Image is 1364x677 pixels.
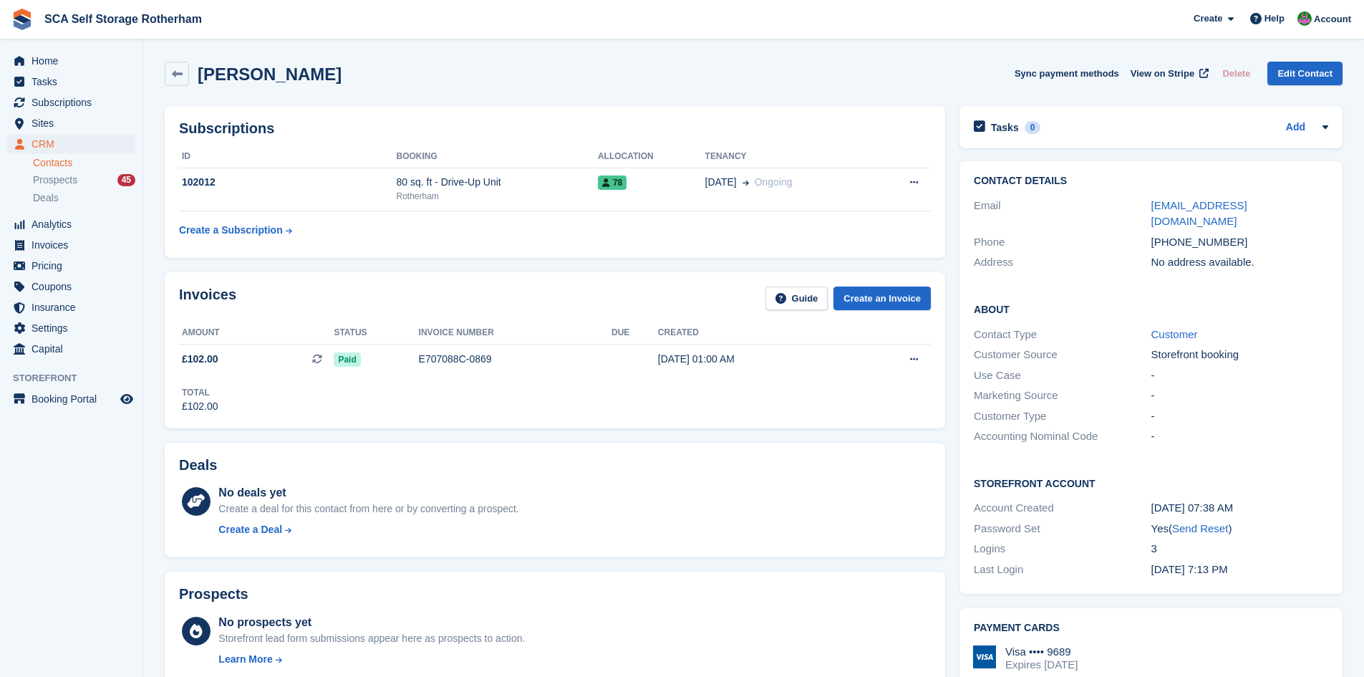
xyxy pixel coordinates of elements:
[1297,11,1312,26] img: Sarah Race
[974,176,1328,187] h2: Contact Details
[334,322,418,345] th: Status
[1005,645,1078,658] div: Visa •••• 9689
[974,562,1151,578] div: Last Login
[1151,199,1247,228] a: [EMAIL_ADDRESS][DOMAIN_NAME]
[117,174,135,186] div: 45
[1267,62,1343,85] a: Edit Contact
[755,176,793,188] span: Ongoing
[182,386,218,399] div: Total
[32,72,117,92] span: Tasks
[658,352,854,367] div: [DATE] 01:00 AM
[396,190,597,203] div: Rotherham
[218,484,518,501] div: No deals yet
[974,368,1151,384] div: Use Case
[198,64,342,84] h2: [PERSON_NAME]
[974,541,1151,557] div: Logins
[7,214,135,234] a: menu
[974,428,1151,445] div: Accounting Nominal Code
[765,287,828,310] a: Guide
[7,113,135,133] a: menu
[1125,62,1211,85] a: View on Stripe
[1264,11,1285,26] span: Help
[7,134,135,154] a: menu
[658,322,854,345] th: Created
[32,214,117,234] span: Analytics
[1151,428,1328,445] div: -
[396,175,597,190] div: 80 sq. ft - Drive-Up Unit
[974,327,1151,343] div: Contact Type
[974,234,1151,251] div: Phone
[1151,500,1328,517] div: [DATE] 07:38 AM
[611,322,658,345] th: Due
[1151,347,1328,363] div: Storefront booking
[33,191,135,206] a: Deals
[1151,541,1328,557] div: 3
[182,399,218,414] div: £102.00
[7,92,135,112] a: menu
[1131,67,1194,81] span: View on Stripe
[218,614,525,631] div: No prospects yet
[1314,12,1351,27] span: Account
[218,652,272,667] div: Learn More
[1151,254,1328,271] div: No address available.
[974,521,1151,537] div: Password Set
[218,522,282,537] div: Create a Deal
[974,408,1151,425] div: Customer Type
[974,347,1151,363] div: Customer Source
[32,256,117,276] span: Pricing
[218,631,525,646] div: Storefront lead form submissions appear here as prospects to action.
[179,145,396,168] th: ID
[7,389,135,409] a: menu
[833,287,931,310] a: Create an Invoice
[598,145,705,168] th: Allocation
[598,176,627,190] span: 78
[419,352,611,367] div: E707088C-0869
[705,175,737,190] span: [DATE]
[7,235,135,255] a: menu
[39,7,208,31] a: SCA Self Storage Rotherham
[32,113,117,133] span: Sites
[32,389,117,409] span: Booking Portal
[33,156,135,170] a: Contacts
[32,51,117,71] span: Home
[179,223,283,238] div: Create a Subscription
[32,134,117,154] span: CRM
[7,297,135,317] a: menu
[991,121,1019,134] h2: Tasks
[32,92,117,112] span: Subscriptions
[11,9,33,30] img: stora-icon-8386f47178a22dfd0bd8f6a31ec36ba5ce8667c1dd55bd0f319d3a0aa187defe.svg
[7,318,135,338] a: menu
[705,145,874,168] th: Tenancy
[7,72,135,92] a: menu
[974,500,1151,517] div: Account Created
[179,457,217,474] h2: Deals
[1151,408,1328,425] div: -
[1217,62,1256,85] button: Delete
[974,198,1151,230] div: Email
[179,322,334,345] th: Amount
[182,352,218,367] span: £102.00
[218,652,525,667] a: Learn More
[419,322,611,345] th: Invoice number
[396,145,597,168] th: Booking
[218,501,518,517] div: Create a deal for this contact from here or by converting a prospect.
[1151,368,1328,384] div: -
[218,522,518,537] a: Create a Deal
[7,51,135,71] a: menu
[1025,121,1041,134] div: 0
[334,352,360,367] span: Paid
[33,173,77,187] span: Prospects
[1151,563,1228,575] time: 2025-08-21 18:13:09 UTC
[1151,328,1198,340] a: Customer
[974,302,1328,316] h2: About
[179,120,931,137] h2: Subscriptions
[974,388,1151,404] div: Marketing Source
[974,476,1328,490] h2: Storefront Account
[1151,234,1328,251] div: [PHONE_NUMBER]
[179,175,396,190] div: 102012
[118,390,135,408] a: Preview store
[32,339,117,359] span: Capital
[1151,521,1328,537] div: Yes
[973,645,996,668] img: Visa Logo
[7,256,135,276] a: menu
